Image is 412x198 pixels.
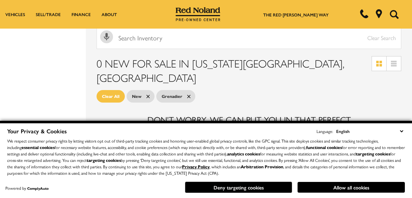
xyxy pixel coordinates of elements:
[97,27,401,49] input: Search Inventory
[7,138,405,176] p: We respect consumer privacy rights by letting visitors opt out of third-party tracking cookies an...
[185,182,292,193] button: Deny targeting cookies
[227,150,260,157] strong: analytics cookies
[317,129,333,133] div: Language:
[334,127,405,135] select: Language Select
[7,127,67,135] span: Your Privacy & Cookies
[263,11,329,18] a: The Red [PERSON_NAME] Way
[5,186,49,190] div: Powered by
[87,157,121,163] strong: targeting cookies
[298,182,405,193] button: Allow all cookies
[182,163,210,170] a: Privacy Policy
[356,150,390,157] strong: targeting cookies
[306,144,342,150] strong: functional cookies
[27,186,49,191] a: ComplyAuto
[176,10,221,17] a: Red Noland Pre-Owned
[176,7,221,21] img: Red Noland Pre-Owned
[241,163,283,170] strong: Arbitration Provision
[162,92,182,101] span: Grenadier
[21,144,55,150] strong: essential cookies
[100,30,113,43] svg: Click to toggle on voice search
[387,0,401,28] button: Open the search field
[132,92,142,101] span: New
[102,92,119,101] span: Clear All
[139,115,358,132] h2: Don’t worry, we can put you in that perfect vehicle!
[97,55,344,85] span: 0 New for Sale in [US_STATE][GEOGRAPHIC_DATA], [GEOGRAPHIC_DATA]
